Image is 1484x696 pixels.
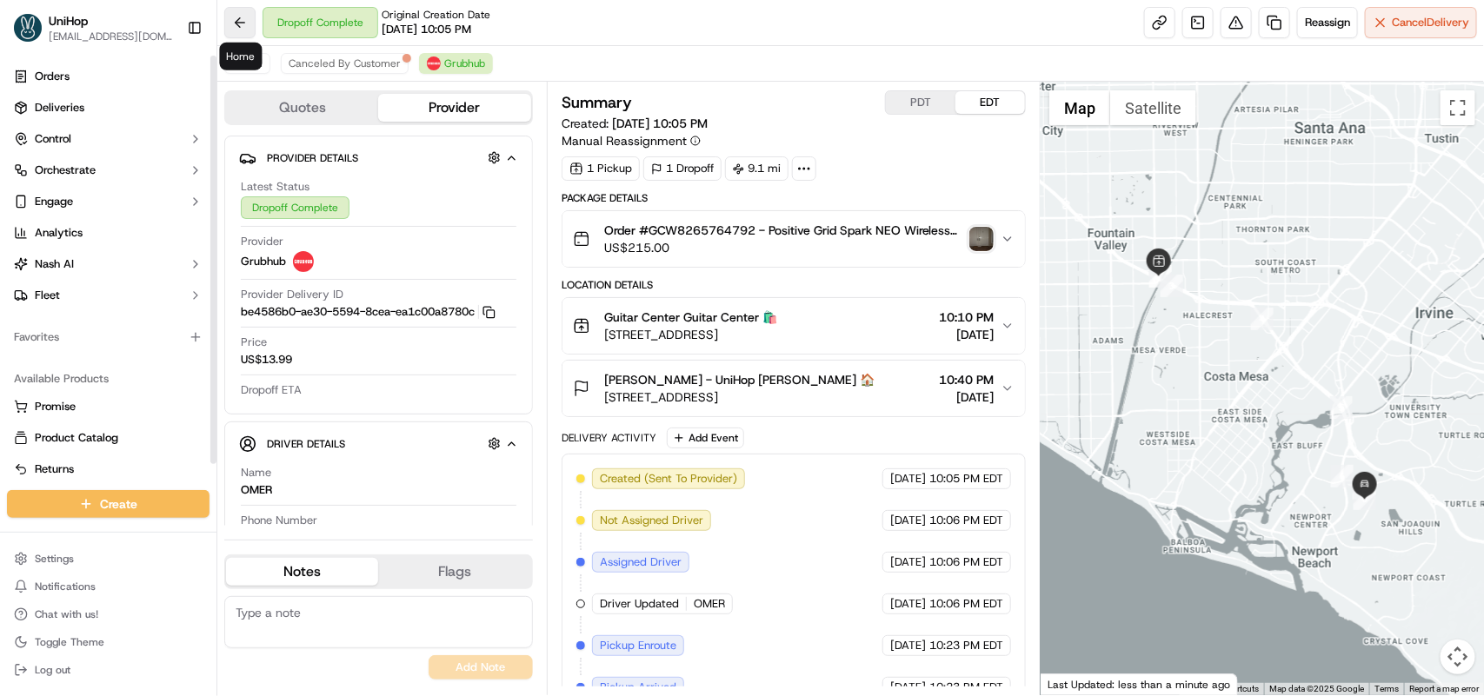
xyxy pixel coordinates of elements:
[35,100,84,116] span: Deliveries
[173,431,210,444] span: Pylon
[35,256,74,272] span: Nash AI
[239,143,518,172] button: Provider Details
[7,455,210,483] button: Returns
[7,282,210,309] button: Fleet
[35,225,83,241] span: Analytics
[37,166,68,197] img: 8016278978528_b943e370aa5ada12b00a_72.png
[241,254,286,269] span: Grubhub
[267,151,358,165] span: Provider Details
[270,222,316,243] button: See all
[17,226,116,240] div: Past conversations
[427,56,441,70] img: 5e692f75ce7d37001a5d71f1
[35,607,98,621] span: Chat with us!
[1409,684,1479,693] a: Report a map error
[600,596,679,612] span: Driver Updated
[164,388,279,406] span: API Documentation
[562,191,1026,205] div: Package Details
[600,554,682,570] span: Assigned Driver
[890,638,926,653] span: [DATE]
[890,513,926,528] span: [DATE]
[35,580,96,593] span: Notifications
[1149,265,1172,288] div: 2
[7,574,210,599] button: Notifications
[929,638,1003,653] span: 10:23 PM EDT
[886,91,955,114] button: PDT
[154,269,190,283] span: [DATE]
[35,635,104,649] span: Toggle Theme
[7,63,210,90] a: Orders
[17,300,45,328] img: Brigitte Vinadas
[7,424,210,452] button: Product Catalog
[35,663,70,677] span: Log out
[35,430,118,446] span: Product Catalog
[241,465,271,481] span: Name
[7,393,210,421] button: Promise
[929,679,1003,695] span: 10:23 PM EDT
[296,171,316,192] button: Start new chat
[7,365,210,393] div: Available Products
[7,7,180,49] button: UniHopUniHop[EMAIL_ADDRESS][DOMAIN_NAME]
[604,388,875,406] span: [STREET_ADDRESS]
[14,461,203,477] a: Returns
[419,53,493,74] button: Grubhub
[939,371,994,388] span: 10:40 PM
[49,30,173,43] button: [EMAIL_ADDRESS][DOMAIN_NAME]
[14,399,203,414] a: Promise
[49,12,88,30] button: UniHop
[1269,684,1364,693] span: Map data ©2025 Google
[562,95,632,110] h3: Summary
[14,430,203,446] a: Product Catalog
[241,287,343,302] span: Provider Delivery ID
[17,166,49,197] img: 1736555255976-a54dd68f-1ca7-489b-9aae-adbdc363a1c4
[1297,7,1358,38] button: Reassign
[7,602,210,626] button: Chat with us!
[267,437,345,451] span: Driver Details
[444,56,485,70] span: Grubhub
[17,390,31,404] div: 📗
[929,596,1003,612] span: 10:06 PM EDT
[604,371,875,388] span: [PERSON_NAME] - UniHop [PERSON_NAME] 🏠
[600,513,703,528] span: Not Assigned Driver
[1045,673,1102,695] a: Open this area in Google Maps (opens a new window)
[562,211,1025,267] button: Order #GCW8265764792 - Positive Grid Spark NEO Wireless Smart Guitar Headphones BlackUS$215.00pho...
[7,94,210,122] a: Deliveries
[929,554,1003,570] span: 10:06 PM EDT
[1305,15,1350,30] span: Reassign
[382,8,490,22] span: Original Creation Date
[600,471,737,487] span: Created (Sent To Provider)
[929,513,1003,528] span: 10:06 PM EDT
[7,188,210,215] button: Engage
[100,495,137,513] span: Create
[1441,90,1475,125] button: Toggle fullscreen view
[643,156,722,181] div: 1 Dropoff
[604,239,962,256] span: US$215.00
[939,388,994,406] span: [DATE]
[604,222,962,239] span: Order #GCW8265764792 - Positive Grid Spark NEO Wireless Smart Guitar Headphones Black
[241,335,267,350] span: Price
[220,43,263,70] div: Home
[600,679,676,695] span: Pickup Arrived
[562,431,656,445] div: Delivery Activity
[890,679,926,695] span: [DATE]
[35,388,133,406] span: Knowledge Base
[600,638,676,653] span: Pickup Enroute
[78,166,285,183] div: Start new chat
[7,156,210,184] button: Orchestrate
[35,317,49,331] img: 1736555255976-a54dd68f-1ca7-489b-9aae-adbdc363a1c4
[725,156,789,181] div: 9.1 mi
[562,361,1025,416] button: [PERSON_NAME] - UniHop [PERSON_NAME] 🏠[STREET_ADDRESS]10:40 PM[DATE]
[35,69,70,84] span: Orders
[45,112,313,130] input: Got a question? Start typing here...
[969,227,994,251] button: photo_proof_of_delivery image
[890,471,926,487] span: [DATE]
[7,323,210,351] div: Favorites
[239,429,518,458] button: Driver Details
[890,596,926,612] span: [DATE]
[562,132,701,149] button: Manual Reassignment
[78,183,239,197] div: We're available if you need us!
[378,558,530,586] button: Flags
[1161,275,1183,297] div: 3
[1392,15,1469,30] span: Cancel Delivery
[226,558,378,586] button: Notes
